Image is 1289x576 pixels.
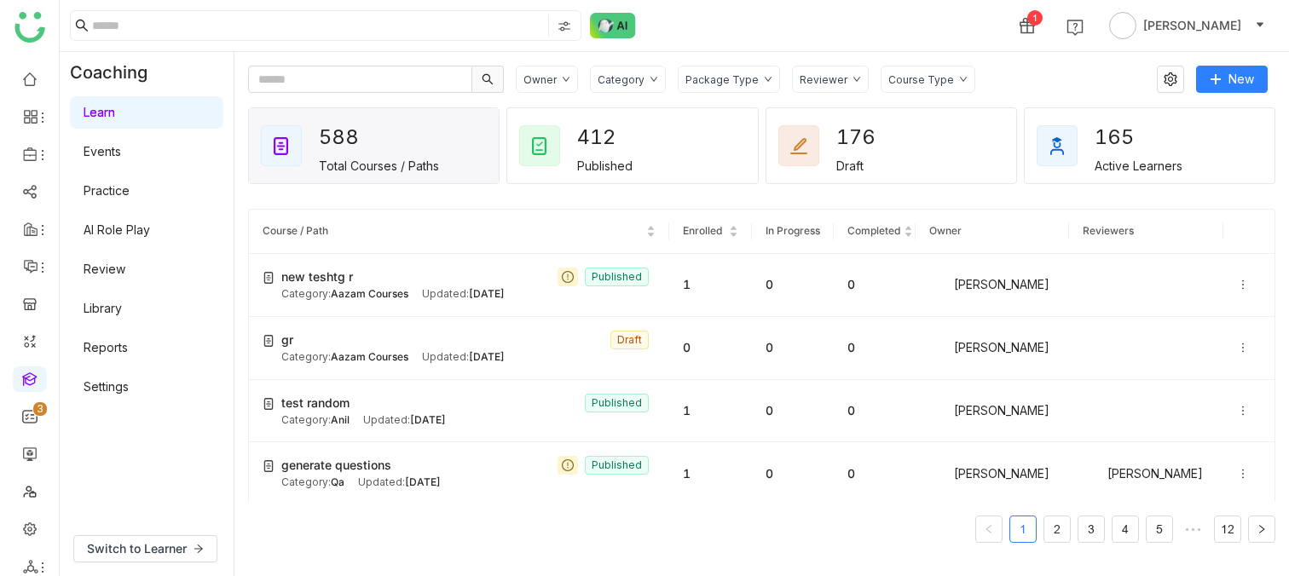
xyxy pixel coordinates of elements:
div: Published [577,158,633,173]
div: 412 [577,119,639,155]
div: 1 [1027,10,1043,26]
div: [PERSON_NAME] [929,337,1055,358]
button: New [1196,66,1268,93]
nz-tag: Published [585,456,649,475]
a: 4 [1113,516,1138,542]
a: 1 [1010,516,1036,542]
span: [DATE] [469,287,505,300]
button: Switch to Learner [73,535,217,562]
a: 3 [1078,516,1104,542]
img: create-new-course.svg [263,272,275,284]
div: Updated: [363,412,446,429]
span: test random [281,394,350,412]
button: Next Page [1248,516,1275,543]
a: 12 [1215,516,1240,542]
span: Switch to Learner [87,539,187,558]
img: 684a9b6bde261c4b36a3d2e3 [929,274,950,295]
a: Events [84,144,121,158]
div: Category: [281,475,344,491]
img: 684a9aedde261c4b36a3ced9 [929,464,950,484]
img: published_courses.svg [529,135,550,156]
div: Total Courses / Paths [319,158,439,173]
span: Reviewers [1083,224,1134,237]
td: 1 [669,442,751,505]
a: 5 [1147,516,1172,542]
td: 0 [752,317,834,380]
a: Review [84,262,125,276]
span: [PERSON_NAME] [1143,16,1241,35]
button: [PERSON_NAME] [1106,12,1269,39]
td: 0 [669,317,751,380]
span: Aazam Courses [331,350,408,363]
span: Course / Path [263,224,328,237]
span: Qa [331,475,344,488]
td: 0 [834,442,916,505]
img: help.svg [1066,19,1084,36]
div: Updated: [358,475,441,491]
div: Coaching [60,52,173,93]
span: New [1228,70,1254,89]
div: Course Type [888,73,954,86]
div: Category: [281,286,408,302]
td: 0 [834,317,916,380]
img: create-new-course.svg [263,460,275,472]
div: [PERSON_NAME] [1083,464,1209,484]
td: 1 [669,380,751,443]
img: 684a9b6bde261c4b36a3d2e3 [929,337,950,358]
span: Enrolled [683,224,722,237]
span: Aazam Courses [331,287,408,300]
a: Learn [84,105,115,119]
div: [PERSON_NAME] [929,400,1055,421]
nz-tag: Published [585,268,649,286]
img: draft_courses.svg [789,135,809,156]
div: Owner [523,73,557,86]
div: Draft [836,158,864,173]
span: [DATE] [405,475,441,488]
li: 3 [1078,516,1105,543]
li: 12 [1214,516,1241,543]
td: 0 [834,380,916,443]
nz-badge-sup: 3 [33,402,47,416]
a: 2 [1044,516,1070,542]
div: Category [598,73,644,86]
a: Library [84,301,122,315]
img: 684a9b6bde261c4b36a3d2e3 [929,400,950,421]
img: create-new-course.svg [263,398,275,410]
button: Previous Page [975,516,1003,543]
li: Next 5 Pages [1180,516,1207,543]
div: 588 [319,119,380,155]
td: 0 [752,254,834,317]
a: Practice [84,183,130,198]
div: 176 [836,119,898,155]
span: generate questions [281,456,391,475]
div: Updated: [422,349,505,366]
a: AI Role Play [84,222,150,237]
div: Category: [281,412,350,429]
span: Owner [929,224,962,237]
img: active_learners.svg [1047,135,1067,156]
div: [PERSON_NAME] [929,274,1055,295]
td: 1 [669,254,751,317]
span: In Progress [766,224,820,237]
img: search-type.svg [558,20,571,33]
span: ••• [1180,516,1207,543]
nz-tag: Published [585,394,649,412]
span: Completed [847,224,900,237]
img: ask-buddy-normal.svg [590,13,636,38]
td: 0 [752,380,834,443]
a: Settings [84,379,129,394]
span: Anil [331,413,350,426]
li: 4 [1112,516,1139,543]
a: Reports [84,340,128,354]
div: Active Learners [1095,158,1182,173]
td: 0 [752,442,834,505]
img: avatar [1109,12,1136,39]
span: [DATE] [469,350,505,363]
img: 684a9aedde261c4b36a3ced9 [1083,464,1103,484]
li: 1 [1009,516,1037,543]
span: [DATE] [410,413,446,426]
img: logo [14,12,45,43]
nz-tag: Draft [610,331,649,349]
img: total_courses.svg [271,135,292,156]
